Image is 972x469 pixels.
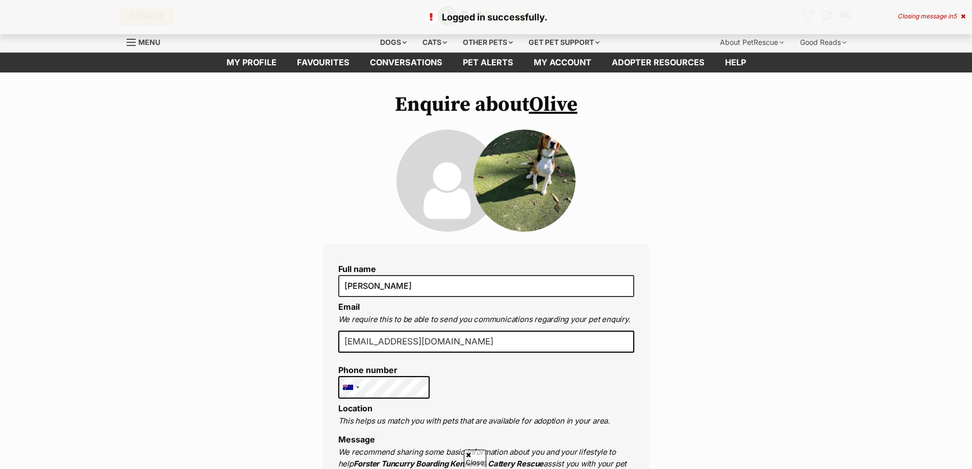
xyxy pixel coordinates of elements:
[464,450,486,467] span: Close
[354,459,544,468] strong: Forster Tuncurry Boarding Kennels & Cattery Rescue
[127,32,167,51] a: Menu
[338,403,372,413] label: Location
[715,53,756,72] a: Help
[338,314,634,326] p: We require this to be able to send you communications regarding your pet enquiry.
[453,53,524,72] a: Pet alerts
[339,377,362,398] div: Australia: +61
[793,32,854,53] div: Good Reads
[338,264,634,274] label: Full name
[338,365,430,375] label: Phone number
[473,130,576,232] img: Olive
[216,53,287,72] a: My profile
[338,302,360,312] label: Email
[373,32,414,53] div: Dogs
[456,32,520,53] div: Other pets
[287,53,360,72] a: Favourites
[338,434,375,445] label: Message
[323,93,650,116] h1: Enquire about
[529,92,578,117] a: Olive
[338,275,634,297] input: E.g. Jimmy Chew
[521,32,607,53] div: Get pet support
[713,32,791,53] div: About PetRescue
[602,53,715,72] a: Adopter resources
[338,415,634,427] p: This helps us match you with pets that are available for adoption in your area.
[524,53,602,72] a: My account
[415,32,454,53] div: Cats
[138,38,160,46] span: Menu
[360,53,453,72] a: conversations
